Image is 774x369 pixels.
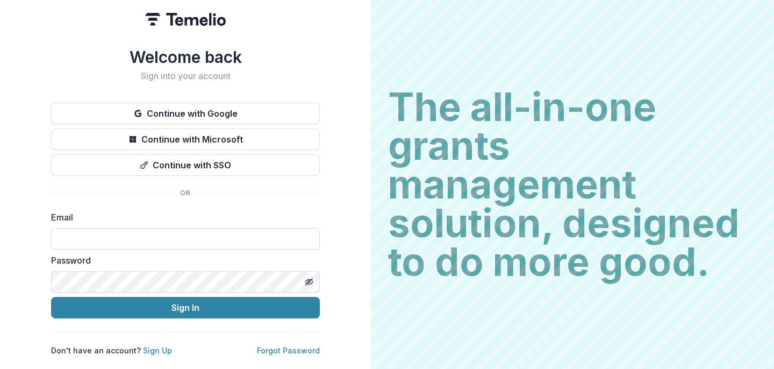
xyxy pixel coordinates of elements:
[300,273,318,290] button: Toggle password visibility
[51,297,320,318] button: Sign In
[145,13,226,26] img: Temelio
[51,47,320,67] h1: Welcome back
[51,129,320,150] button: Continue with Microsoft
[257,346,320,355] a: Forgot Password
[51,254,313,267] label: Password
[51,345,172,356] p: Don't have an account?
[51,71,320,81] h2: Sign into your account
[51,154,320,176] button: Continue with SSO
[51,211,313,224] label: Email
[51,103,320,124] button: Continue with Google
[143,346,172,355] a: Sign Up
